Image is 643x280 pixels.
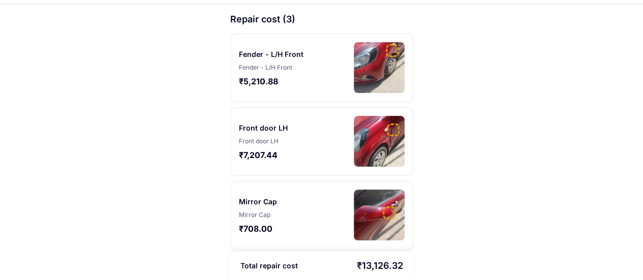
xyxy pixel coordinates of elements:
[239,76,290,87] div: ₹5,210.88
[354,42,405,93] img: image
[239,64,305,72] div: Fender - L/H Front
[239,123,288,133] div: Front door LH
[239,49,303,59] div: Fender - L/H Front
[240,260,298,272] div: Total repair cost
[354,190,405,240] img: image
[239,197,277,207] div: Mirror Cap
[239,211,305,219] div: Mirror Cap
[239,149,290,161] div: ₹7,207.44
[354,116,405,167] img: image
[239,137,305,145] div: Front door LH
[230,13,413,25] div: Repair cost (3)
[239,223,290,234] div: ₹708.00
[357,260,403,272] div: ₹13,126.32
